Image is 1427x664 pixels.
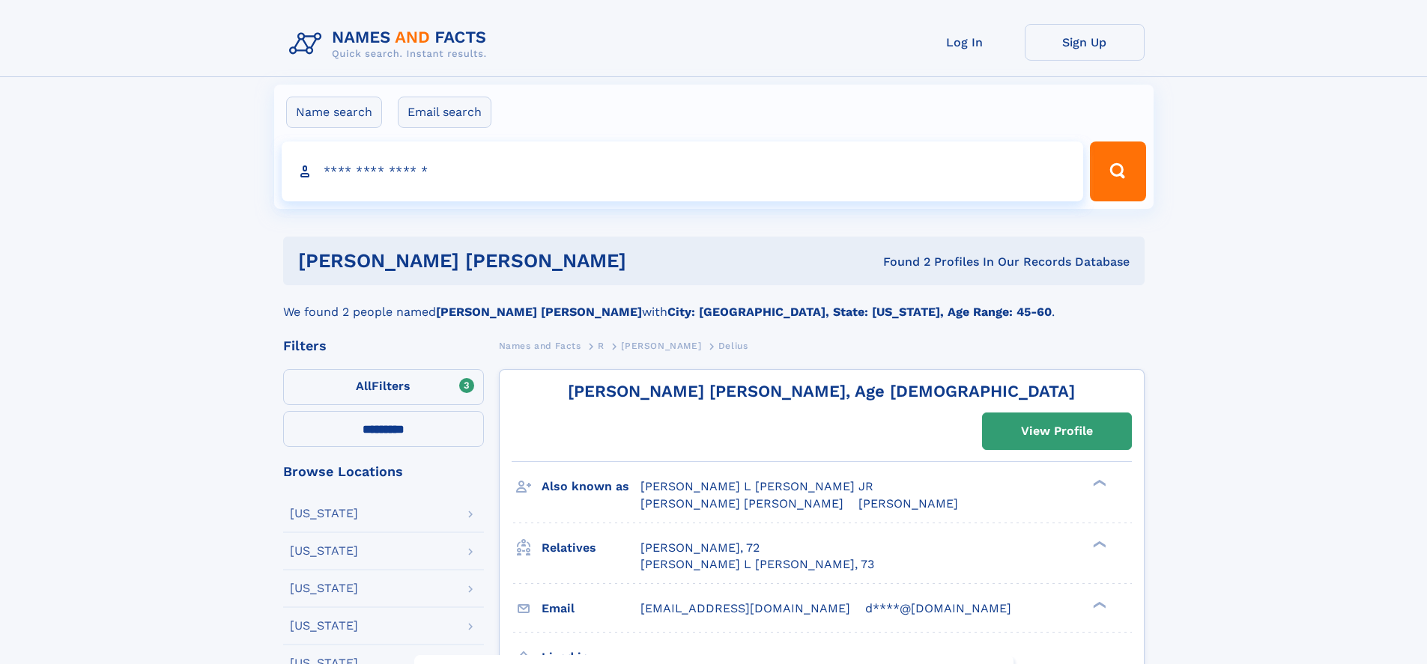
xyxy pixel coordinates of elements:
div: Found 2 Profiles In Our Records Database [754,254,1130,270]
div: We found 2 people named with . [283,285,1145,321]
span: All [356,379,372,393]
span: [PERSON_NAME] [621,341,701,351]
a: Sign Up [1025,24,1145,61]
label: Name search [286,97,382,128]
input: search input [282,141,1084,201]
div: [US_STATE] [290,545,358,557]
a: View Profile [983,413,1131,449]
h3: Also known as [542,474,640,499]
a: [PERSON_NAME], 72 [640,540,760,556]
a: [PERSON_NAME] [PERSON_NAME], Age [DEMOGRAPHIC_DATA] [568,382,1075,400]
span: Delius [718,341,748,351]
h1: [PERSON_NAME] [PERSON_NAME] [298,252,755,270]
a: [PERSON_NAME] L [PERSON_NAME], 73 [640,556,874,573]
span: R [598,341,605,351]
div: ❯ [1089,539,1107,549]
div: ❯ [1089,600,1107,609]
a: R [598,336,605,355]
h3: Relatives [542,535,640,561]
label: Filters [283,369,484,405]
div: View Profile [1021,414,1093,448]
div: [US_STATE] [290,582,358,594]
div: [US_STATE] [290,620,358,632]
label: Email search [398,97,491,128]
span: [PERSON_NAME] [858,496,958,511]
span: [PERSON_NAME] [PERSON_NAME] [640,496,843,511]
b: [PERSON_NAME] [PERSON_NAME] [436,305,642,319]
img: Logo Names and Facts [283,24,499,64]
h3: Email [542,596,640,621]
a: [PERSON_NAME] [621,336,701,355]
a: Names and Facts [499,336,581,355]
div: Filters [283,339,484,353]
a: Log In [905,24,1025,61]
span: [PERSON_NAME] L [PERSON_NAME] JR [640,479,873,493]
div: [US_STATE] [290,508,358,520]
b: City: [GEOGRAPHIC_DATA], State: [US_STATE], Age Range: 45-60 [667,305,1052,319]
span: [EMAIL_ADDRESS][DOMAIN_NAME] [640,601,850,615]
button: Search Button [1090,141,1145,201]
div: ❯ [1089,478,1107,488]
div: Browse Locations [283,465,484,478]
